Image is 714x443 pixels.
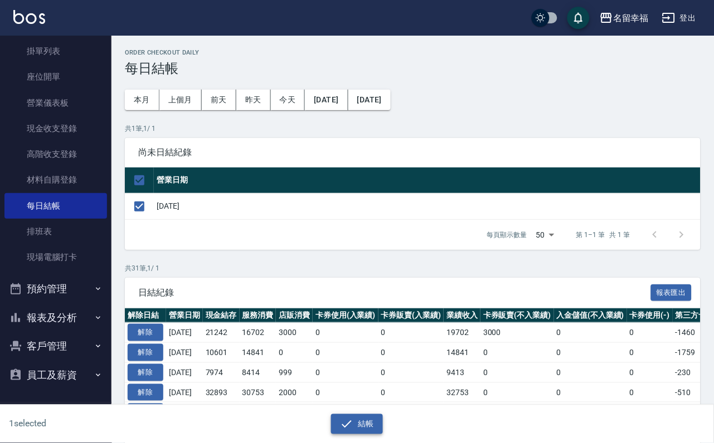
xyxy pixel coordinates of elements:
[313,362,378,382] td: 0
[554,308,628,323] th: 入金儲值(不入業績)
[125,61,701,76] h3: 每日結帳
[203,402,240,422] td: 55552
[203,323,240,343] td: 21242
[627,382,673,402] td: 0
[276,402,313,422] td: 3999
[236,90,271,110] button: 昨天
[444,343,480,363] td: 14841
[480,343,554,363] td: 0
[554,323,628,343] td: 0
[4,244,107,270] a: 現場電腦打卡
[125,90,159,110] button: 本月
[444,362,480,382] td: 9413
[627,323,673,343] td: 0
[166,323,203,343] td: [DATE]
[627,362,673,382] td: 0
[128,364,163,381] button: 解除
[125,49,701,56] h2: Order checkout daily
[154,168,701,194] th: 營業日期
[627,343,673,363] td: 0
[271,90,305,110] button: 今天
[128,344,163,361] button: 解除
[331,414,383,435] button: 結帳
[4,303,107,332] button: 報表及分析
[166,382,203,402] td: [DATE]
[576,230,630,240] p: 第 1–1 筆 共 1 筆
[9,417,176,431] h6: 1 selected
[532,220,558,250] div: 50
[480,323,554,343] td: 3000
[480,308,554,323] th: 卡券販賣(不入業績)
[4,219,107,244] a: 排班表
[313,308,378,323] th: 卡券使用(入業績)
[4,141,107,167] a: 高階收支登錄
[4,361,107,390] button: 員工及薪資
[4,116,107,141] a: 現金收支登錄
[4,167,107,193] a: 材料自購登錄
[276,343,313,363] td: 0
[240,382,276,402] td: 30753
[627,308,673,323] th: 卡券使用(-)
[166,308,203,323] th: 營業日期
[658,8,701,28] button: 登出
[276,362,313,382] td: 999
[138,287,651,298] span: 日結紀錄
[378,343,444,363] td: 0
[4,90,107,116] a: 營業儀表板
[125,124,701,134] p: 共 1 筆, 1 / 1
[305,90,348,110] button: [DATE]
[487,230,527,240] p: 每頁顯示數量
[444,402,480,422] td: 56552
[128,324,163,341] button: 解除
[203,308,240,323] th: 現金結存
[378,323,444,343] td: 0
[554,382,628,402] td: 0
[444,323,480,343] td: 19702
[651,287,692,297] a: 報表匯出
[166,402,203,422] td: [DATE]
[125,308,166,323] th: 解除日結
[313,343,378,363] td: 0
[554,343,628,363] td: 0
[159,90,202,110] button: 上個月
[378,362,444,382] td: 0
[480,362,554,382] td: 0
[313,382,378,402] td: 0
[138,147,687,158] span: 尚未日結紀錄
[128,384,163,401] button: 解除
[128,403,163,421] button: 解除
[240,362,276,382] td: 8414
[240,343,276,363] td: 14841
[4,332,107,361] button: 客戶管理
[651,284,692,302] button: 報表匯出
[240,402,276,422] td: 52553
[202,90,236,110] button: 前天
[203,362,240,382] td: 7974
[203,343,240,363] td: 10601
[240,323,276,343] td: 16702
[627,402,673,422] td: 0
[613,11,649,25] div: 名留幸福
[276,308,313,323] th: 店販消費
[4,64,107,90] a: 座位開單
[378,402,444,422] td: 0
[348,90,391,110] button: [DATE]
[567,7,590,29] button: save
[166,362,203,382] td: [DATE]
[444,382,480,402] td: 32753
[166,343,203,363] td: [DATE]
[276,382,313,402] td: 2000
[554,402,628,422] td: 0
[154,193,701,219] td: [DATE]
[203,382,240,402] td: 32893
[4,38,107,64] a: 掛單列表
[313,402,378,422] td: 0
[125,263,701,273] p: 共 31 筆, 1 / 1
[554,362,628,382] td: 0
[276,323,313,343] td: 3000
[480,382,554,402] td: 0
[378,382,444,402] td: 0
[4,274,107,303] button: 預約管理
[240,308,276,323] th: 服務消費
[480,402,554,422] td: 0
